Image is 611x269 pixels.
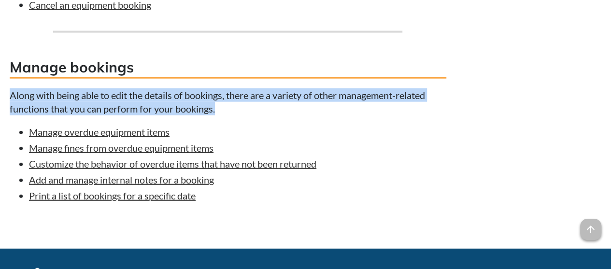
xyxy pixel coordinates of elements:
[580,220,601,231] a: arrow_upward
[580,219,601,240] span: arrow_upward
[29,174,214,185] a: Add and manage internal notes for a booking
[29,126,170,138] a: Manage overdue equipment items
[10,88,446,115] p: Along with being able to edit the details of bookings, there are a variety of other management-re...
[10,57,446,79] h3: Manage bookings
[29,142,213,154] a: Manage fines from overdue equipment items
[29,158,316,170] a: Customize the behavior of overdue items that have not been returned
[29,190,196,201] a: Print a list of bookings for a specific date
